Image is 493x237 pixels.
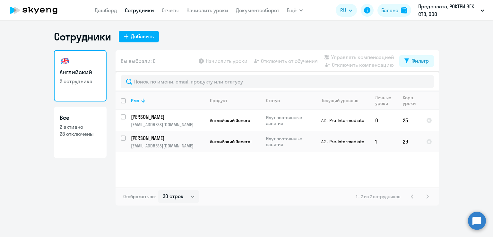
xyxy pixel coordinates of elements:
button: Балансbalance [377,4,411,17]
div: Добавить [131,32,154,40]
div: Текущий уровень [322,98,358,103]
p: Предоплата, РОКТРИ ВГК СТВ, ООО [418,3,478,18]
a: Английский2 сотрудника [54,50,107,101]
img: balance [401,7,407,13]
a: [PERSON_NAME] [131,113,204,120]
td: A2 - Pre-Intermediate [310,110,370,131]
span: Английский General [210,139,251,145]
p: [PERSON_NAME] [131,113,203,120]
div: Баланс [381,6,398,14]
h3: Английский [60,68,101,76]
td: 1 [370,131,398,152]
span: Ещё [287,6,297,14]
div: Продукт [210,98,227,103]
span: Вы выбрали: 0 [121,57,156,65]
td: A2 - Pre-Intermediate [310,131,370,152]
a: Начислить уроки [186,7,228,13]
span: Английский General [210,118,251,123]
div: Личные уроки [375,95,393,106]
div: Имя [131,98,139,103]
div: Статус [266,98,280,103]
a: Все2 активно28 отключены [54,107,107,158]
button: Добавить [119,31,159,42]
a: Отчеты [162,7,179,13]
td: 0 [370,110,398,131]
img: english [60,56,70,66]
div: Текущий уровень [316,98,370,103]
span: RU [340,6,346,14]
div: Корп. уроки [403,95,421,106]
p: 2 сотрудника [60,78,101,85]
p: [EMAIL_ADDRESS][DOMAIN_NAME] [131,143,204,149]
input: Поиск по имени, email, продукту или статусу [121,75,434,88]
a: Дашборд [95,7,117,13]
h3: Все [60,114,101,122]
a: [PERSON_NAME] [131,135,204,142]
p: Идут постоянные занятия [266,115,310,126]
p: 28 отключены [60,130,101,137]
button: Фильтр [399,55,434,67]
p: Идут постоянные занятия [266,136,310,147]
div: Фильтр [411,57,429,65]
a: Сотрудники [125,7,154,13]
div: Корп. уроки [403,95,417,106]
div: Имя [131,98,204,103]
td: 29 [398,131,421,152]
div: Статус [266,98,310,103]
a: Документооборот [236,7,279,13]
td: 25 [398,110,421,131]
button: RU [336,4,357,17]
div: Продукт [210,98,261,103]
p: [PERSON_NAME] [131,135,203,142]
p: [EMAIL_ADDRESS][DOMAIN_NAME] [131,122,204,127]
h1: Сотрудники [54,30,111,43]
div: Личные уроки [375,95,397,106]
button: Предоплата, РОКТРИ ВГК СТВ, ООО [415,3,488,18]
p: 2 активно [60,123,101,130]
button: Ещё [287,4,303,17]
span: Отображать по: [123,194,156,199]
span: 1 - 2 из 2 сотрудников [356,194,401,199]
